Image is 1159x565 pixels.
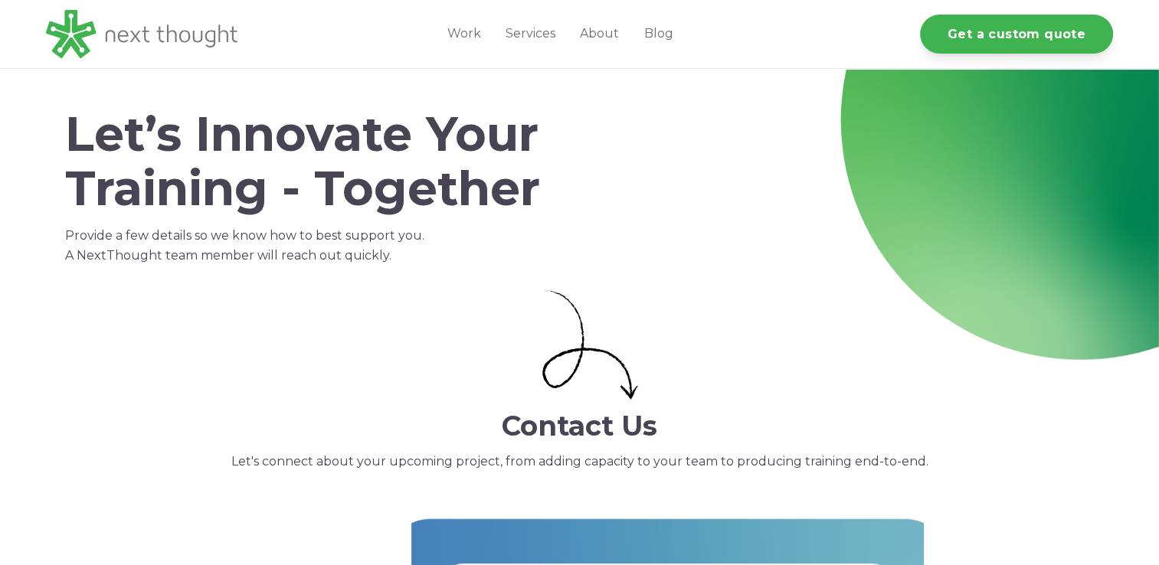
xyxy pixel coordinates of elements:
[46,452,1113,472] p: Let's connect about your upcoming project, from adding capacity to your team to producing trainin...
[920,15,1113,54] a: Get a custom quote
[65,105,540,217] span: Let’s Innovate Your Training - Together
[65,248,391,263] span: A NextThought team member will reach out quickly.
[542,290,638,400] img: Small curly arrow
[65,228,424,243] span: Provide a few details so we know how to best support you.
[46,410,1113,442] h2: Contact Us
[46,10,237,58] img: LG - NextThought Logo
